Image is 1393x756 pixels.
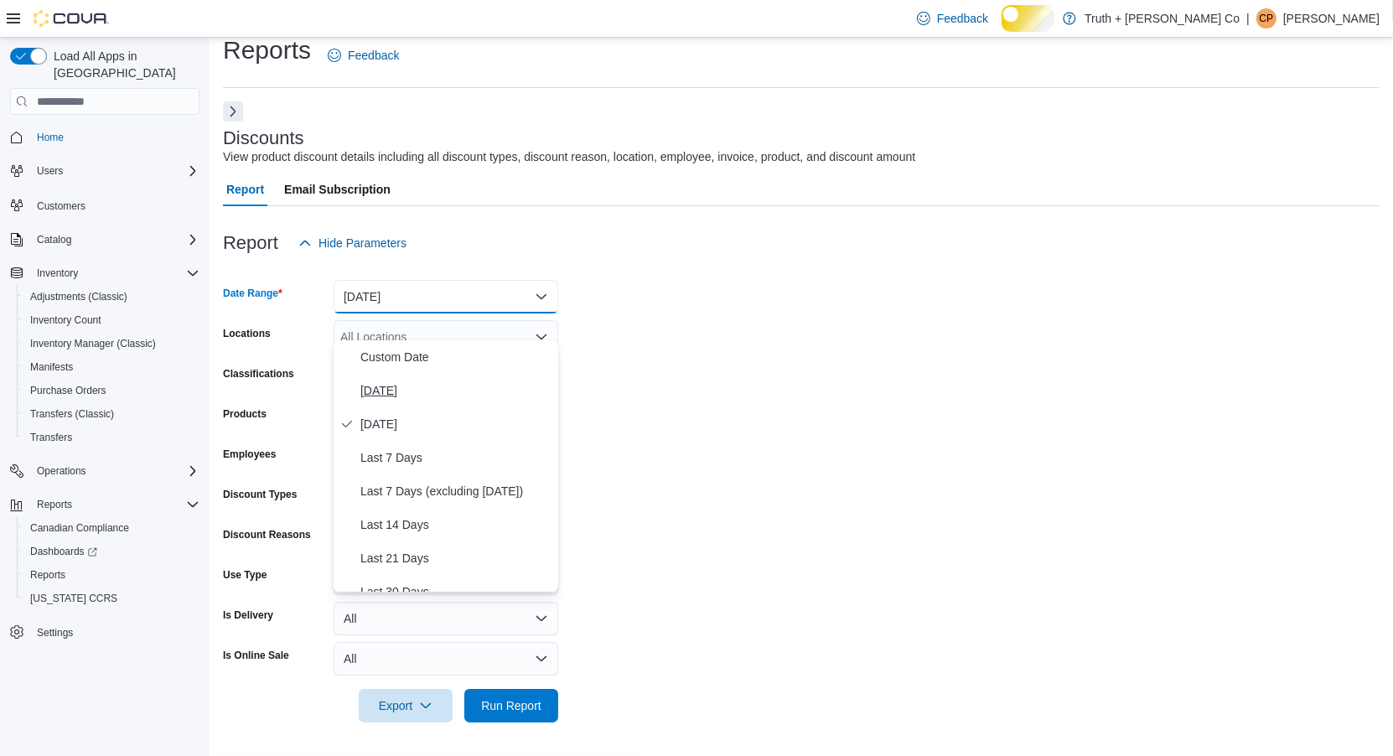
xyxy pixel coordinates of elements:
span: Purchase Orders [23,381,199,401]
label: Classifications [223,367,294,381]
span: Purchase Orders [30,384,106,397]
span: Settings [37,626,73,639]
span: Washington CCRS [23,588,199,608]
span: Last 14 Days [360,515,552,535]
span: Reports [37,498,72,511]
span: Manifests [23,357,199,377]
input: Dark Mode [1002,5,1054,31]
span: Report [226,173,264,206]
span: Last 7 Days (excluding [DATE]) [360,481,552,501]
span: [DATE] [360,381,552,401]
button: Reports [30,495,79,515]
button: Open list of options [535,330,548,344]
label: Discount Types [223,488,297,501]
button: Reports [3,493,206,516]
button: Settings [3,620,206,645]
button: Catalog [30,230,78,250]
label: Is Online Sale [223,649,289,662]
button: Canadian Compliance [17,516,206,540]
a: Purchase Orders [23,381,113,401]
h3: Report [223,233,278,253]
span: Inventory Manager (Classic) [30,337,156,350]
a: Customers [30,196,92,216]
p: [PERSON_NAME] [1283,8,1380,28]
a: Transfers (Classic) [23,404,121,424]
h1: Reports [223,34,311,67]
span: Last 21 Days [360,548,552,568]
span: CP [1260,8,1274,28]
button: Inventory [3,261,206,285]
h3: Discounts [223,128,304,148]
span: Dark Mode [1002,32,1002,33]
span: Export [369,689,443,722]
button: Next [223,101,243,122]
button: Hide Parameters [292,226,413,260]
span: Dashboards [30,545,97,558]
label: Date Range [223,287,282,300]
label: Discount Reasons [223,528,311,541]
a: Feedback [910,2,995,35]
span: Load All Apps in [GEOGRAPHIC_DATA] [47,48,199,81]
a: Adjustments (Classic) [23,287,134,307]
div: Select listbox [334,340,558,592]
nav: Complex example [10,118,199,688]
button: Purchase Orders [17,379,206,402]
p: | [1246,8,1250,28]
label: Employees [223,448,276,461]
span: Inventory [37,267,78,280]
button: Manifests [17,355,206,379]
button: Customers [3,193,206,217]
span: Canadian Compliance [30,521,129,535]
button: Reports [17,563,206,587]
button: [US_STATE] CCRS [17,587,206,610]
span: Home [30,127,199,148]
span: Customers [37,199,85,213]
span: Transfers [23,427,199,448]
label: Locations [223,327,271,340]
span: Custom Date [360,347,552,367]
span: Reports [30,495,199,515]
a: Dashboards [17,540,206,563]
button: Transfers [17,426,206,449]
span: Transfers (Classic) [30,407,114,421]
span: Manifests [30,360,73,374]
a: Manifests [23,357,80,377]
button: Operations [30,461,93,481]
span: Home [37,131,64,144]
button: Home [3,125,206,149]
span: Reports [30,568,65,582]
a: Settings [30,623,80,643]
span: Dashboards [23,541,199,562]
img: Cova [34,10,109,27]
p: Truth + [PERSON_NAME] Co [1085,8,1240,28]
span: Catalog [30,230,199,250]
span: Run Report [481,697,541,714]
a: Feedback [321,39,406,72]
span: Adjustments (Classic) [23,287,199,307]
span: Inventory Count [23,310,199,330]
button: [DATE] [334,280,558,313]
button: Inventory Count [17,308,206,332]
span: Canadian Compliance [23,518,199,538]
button: Catalog [3,228,206,251]
button: Inventory Manager (Classic) [17,332,206,355]
span: Users [30,161,199,181]
span: Adjustments (Classic) [30,290,127,303]
button: Export [359,689,453,722]
div: Cindy Pendergast [1256,8,1276,28]
span: Last 7 Days [360,448,552,468]
label: Use Type [223,568,267,582]
a: Inventory Count [23,310,108,330]
span: Feedback [348,47,399,64]
label: Is Delivery [223,608,273,622]
span: Transfers [30,431,72,444]
span: Settings [30,622,199,643]
a: Inventory Manager (Classic) [23,334,163,354]
button: Run Report [464,689,558,722]
div: View product discount details including all discount types, discount reason, location, employee, ... [223,148,915,166]
button: Users [3,159,206,183]
span: Operations [30,461,199,481]
span: Inventory [30,263,199,283]
span: [US_STATE] CCRS [30,592,117,605]
a: Canadian Compliance [23,518,136,538]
